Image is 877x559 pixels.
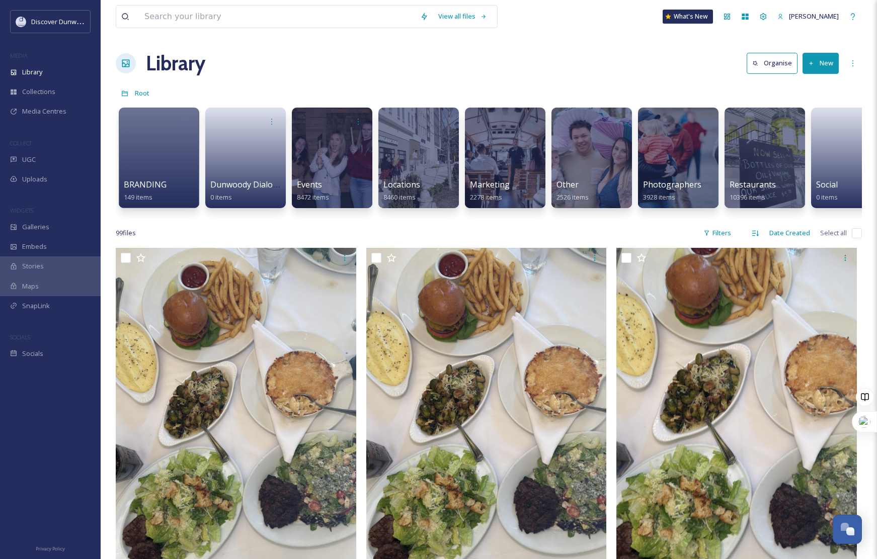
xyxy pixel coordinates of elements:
[772,7,844,26] a: [PERSON_NAME]
[730,180,776,202] a: Restaurants10396 items
[210,180,308,202] a: Dunwoody Dialogues Live0 items
[146,48,205,78] a: Library
[36,545,65,552] span: Privacy Policy
[764,223,815,243] div: Date Created
[816,179,838,190] span: Social
[22,222,49,232] span: Galleries
[643,193,675,202] span: 3928 items
[747,53,798,73] button: Organise
[22,261,44,271] span: Stories
[22,174,47,184] span: Uploads
[10,333,30,341] span: SOCIALS
[556,179,579,190] span: Other
[116,228,136,238] span: 99 file s
[556,180,589,202] a: Other2526 items
[803,53,839,73] button: New
[22,107,66,116] span: Media Centres
[210,193,232,202] span: 0 items
[730,193,765,202] span: 10396 items
[22,242,47,251] span: Embeds
[22,282,39,291] span: Maps
[820,228,847,238] span: Select all
[22,155,36,164] span: UGC
[210,179,308,190] span: Dunwoody Dialogues Live
[383,193,416,202] span: 8460 items
[22,301,50,311] span: SnapLink
[556,193,589,202] span: 2526 items
[383,180,420,202] a: Locations8460 items
[22,87,55,97] span: Collections
[16,17,26,27] img: 696246f7-25b9-4a35-beec-0db6f57a4831.png
[135,87,149,99] a: Root
[31,17,92,26] span: Discover Dunwoody
[135,88,149,98] span: Root
[124,193,152,202] span: 149 items
[10,207,33,214] span: WIDGETS
[433,7,492,26] a: View all files
[470,193,502,202] span: 2278 items
[10,52,28,59] span: MEDIA
[36,542,65,554] a: Privacy Policy
[10,139,32,147] span: COLLECT
[470,180,510,202] a: Marketing2278 items
[297,179,322,190] span: Events
[297,180,329,202] a: Events8472 items
[124,179,167,190] span: BRANDING
[22,349,43,358] span: Socials
[833,515,862,544] button: Open Chat
[789,12,839,21] span: [PERSON_NAME]
[139,6,415,28] input: Search your library
[297,193,329,202] span: 8472 items
[22,67,42,77] span: Library
[124,180,167,202] a: BRANDING149 items
[383,179,420,190] span: Locations
[470,179,510,190] span: Marketing
[643,179,701,190] span: Photographers
[816,193,838,202] span: 0 items
[747,53,803,73] a: Organise
[643,180,701,202] a: Photographers3928 items
[663,10,713,24] a: What's New
[730,179,776,190] span: Restaurants
[816,180,838,202] a: Social0 items
[698,223,736,243] div: Filters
